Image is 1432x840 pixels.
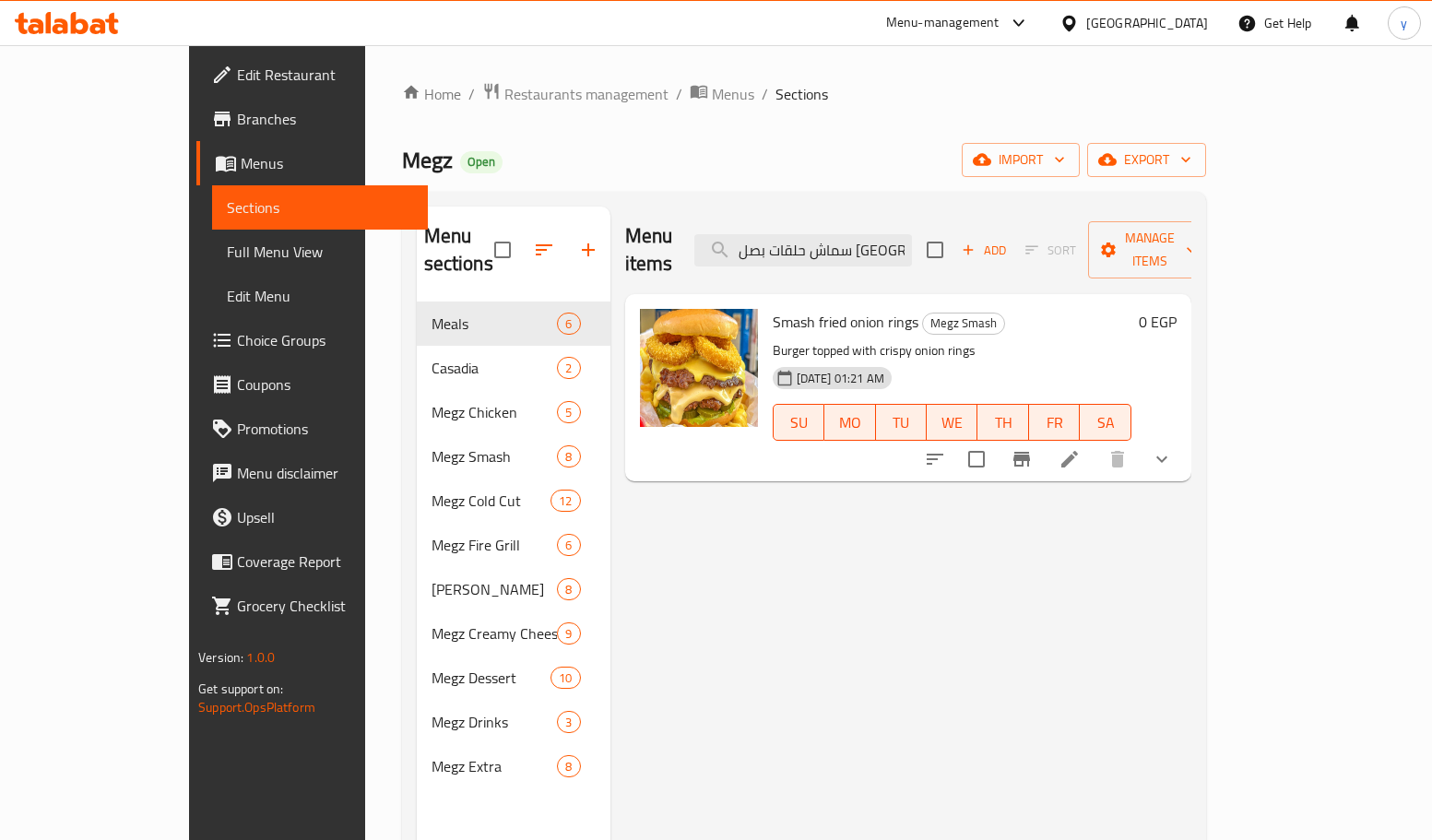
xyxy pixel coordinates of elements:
span: 1.0.0 [246,645,275,669]
button: sort-choices [913,437,957,481]
a: Edit Restaurant [196,53,428,97]
span: Menus [241,152,413,174]
a: Coupons [196,362,428,407]
span: Megz Cold Cut [432,490,551,512]
span: Megz Smash [923,313,1004,334]
a: Sections [212,185,428,230]
span: 6 [558,315,579,333]
input: search [694,234,912,266]
a: Menus [196,141,428,185]
span: 12 [551,492,579,510]
button: export [1087,143,1206,177]
span: Restaurants management [504,83,669,105]
button: delete [1095,437,1140,481]
span: Select section [916,231,954,269]
span: MO [832,409,868,436]
div: Meals6 [417,302,610,346]
div: items [557,401,580,423]
span: Meals [432,313,558,335]
span: 10 [551,669,579,687]
div: items [557,445,580,467]
span: Grocery Checklist [237,595,413,617]
div: items [557,578,580,600]
h2: Menu sections [424,222,494,278]
span: Smash fried onion rings [773,308,918,336]
span: 5 [558,404,579,421]
span: Manage items [1103,227,1197,273]
div: Megz Smash [922,313,1005,335]
div: items [557,313,580,335]
span: Select all sections [483,231,522,269]
a: Edit menu item [1059,448,1081,470]
nav: Menu sections [417,294,610,796]
span: Full Menu View [227,241,413,263]
span: Select to update [957,440,996,479]
span: export [1102,148,1191,172]
span: y [1401,13,1407,33]
span: Promotions [237,418,413,440]
span: 8 [558,581,579,598]
span: Sort sections [522,228,566,272]
span: Megz Fire Grill [432,534,558,556]
a: Promotions [196,407,428,451]
img: Smash fried onion rings [640,309,758,427]
a: Home [402,83,461,105]
span: Branches [237,108,413,130]
span: Choice Groups [237,329,413,351]
button: TH [977,404,1028,441]
div: items [557,622,580,645]
span: Megz Smash [432,445,558,467]
a: Full Menu View [212,230,428,274]
button: Add section [566,228,610,272]
span: Version: [198,645,243,669]
span: Edit Restaurant [237,64,413,86]
span: Megz Chicken [432,401,558,423]
span: Add [959,240,1009,261]
button: import [962,143,1080,177]
span: Menus [712,83,754,105]
button: Branch-specific-item [1000,437,1044,481]
a: Restaurants management [482,82,669,106]
span: 2 [558,360,579,377]
span: Coupons [237,373,413,396]
span: Edit Menu [227,285,413,307]
a: Branches [196,97,428,141]
button: WE [927,404,977,441]
span: Select section first [1013,236,1088,265]
span: WE [934,409,970,436]
a: Menus [690,82,754,106]
div: Megz Smash8 [417,434,610,479]
span: SA [1087,409,1123,436]
div: Megz Chicken5 [417,390,610,434]
span: 8 [558,448,579,466]
span: Casadia [432,357,558,379]
p: Burger topped with crispy onion rings [773,339,1131,362]
button: show more [1140,437,1184,481]
button: Add [954,236,1013,265]
h6: 0 EGP [1139,309,1177,335]
span: Get support on: [198,677,283,701]
span: SU [781,409,817,436]
div: [GEOGRAPHIC_DATA] [1086,13,1208,33]
div: Megz Extra [432,755,558,777]
div: Megz Creamy Cheese9 [417,611,610,656]
div: Casadia2 [417,346,610,390]
span: 9 [558,625,579,643]
button: SU [773,404,824,441]
button: TU [876,404,927,441]
button: MO [824,404,875,441]
div: Megz Dessert10 [417,656,610,700]
span: TU [883,409,919,436]
span: Open [460,154,503,170]
div: Megz Dessert [432,667,551,689]
div: items [550,490,580,512]
div: Megz Fire Grill6 [417,523,610,567]
div: Megz Fries [432,578,558,600]
li: / [468,83,475,105]
button: Manage items [1088,221,1212,278]
span: 3 [558,714,579,731]
li: / [762,83,768,105]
